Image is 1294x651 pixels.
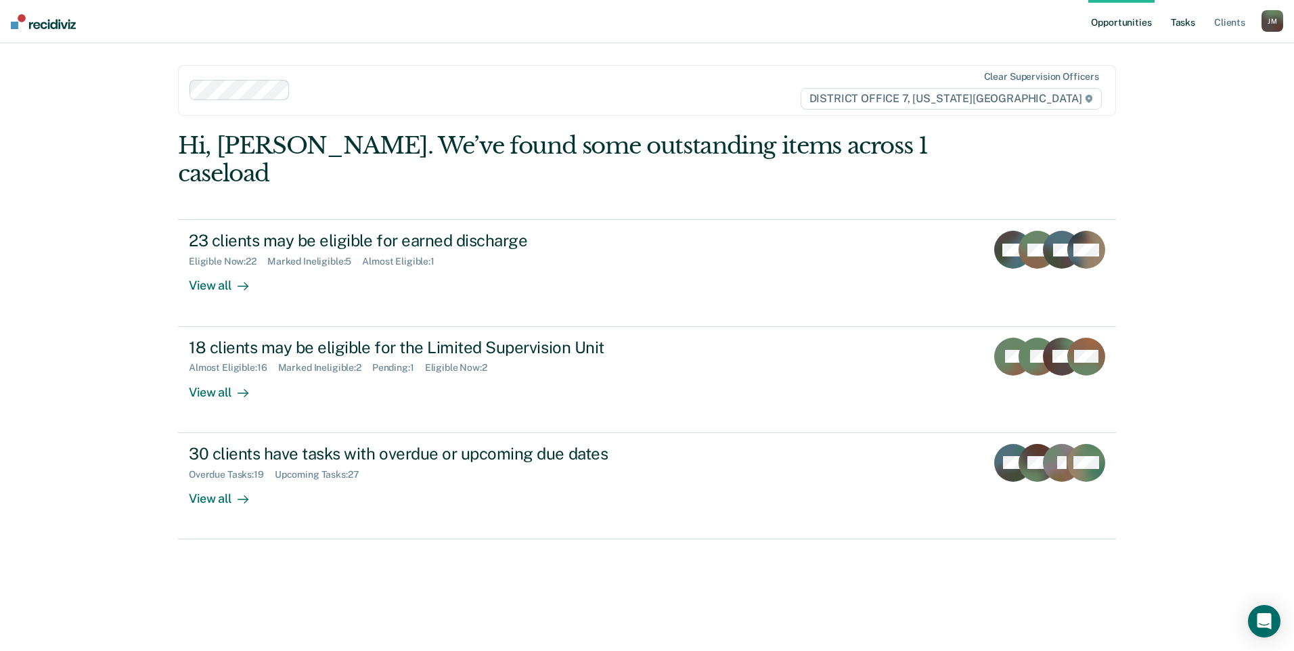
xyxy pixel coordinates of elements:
[178,219,1116,326] a: 23 clients may be eligible for earned dischargeEligible Now:22Marked Ineligible:5Almost Eligible:...
[1262,10,1283,32] button: JM
[178,433,1116,539] a: 30 clients have tasks with overdue or upcoming due datesOverdue Tasks:19Upcoming Tasks:27View all
[178,327,1116,433] a: 18 clients may be eligible for the Limited Supervision UnitAlmost Eligible:16Marked Ineligible:2P...
[275,469,370,480] div: Upcoming Tasks : 27
[189,338,664,357] div: 18 clients may be eligible for the Limited Supervision Unit
[278,362,372,374] div: Marked Ineligible : 2
[362,256,445,267] div: Almost Eligible : 1
[425,362,498,374] div: Eligible Now : 2
[178,132,929,187] div: Hi, [PERSON_NAME]. We’ve found some outstanding items across 1 caseload
[189,469,275,480] div: Overdue Tasks : 19
[801,88,1102,110] span: DISTRICT OFFICE 7, [US_STATE][GEOGRAPHIC_DATA]
[372,362,425,374] div: Pending : 1
[189,267,265,294] div: View all
[1248,605,1280,637] div: Open Intercom Messenger
[1262,10,1283,32] div: J M
[984,71,1099,83] div: Clear supervision officers
[189,256,267,267] div: Eligible Now : 22
[11,14,76,29] img: Recidiviz
[189,444,664,464] div: 30 clients have tasks with overdue or upcoming due dates
[189,362,278,374] div: Almost Eligible : 16
[189,231,664,250] div: 23 clients may be eligible for earned discharge
[267,256,362,267] div: Marked Ineligible : 5
[189,480,265,506] div: View all
[189,374,265,400] div: View all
